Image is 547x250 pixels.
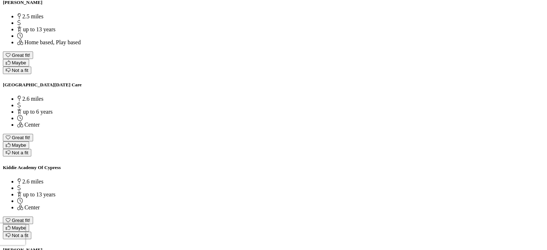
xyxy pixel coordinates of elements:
span: Great fit! [12,135,30,140]
span: up to 6 years [23,109,53,115]
span: up to 13 years [23,191,55,197]
button: Not a fit [3,149,31,156]
span: Center [24,122,40,128]
button: Great fit! [3,134,33,141]
span: 2.5 miles [22,13,44,19]
button: Great fit! [3,51,33,59]
span: Great fit! [12,53,30,58]
span: 2.6 miles [22,96,44,102]
span: Maybe [12,60,26,65]
span: Home based, Play based [24,39,81,45]
h5: [GEOGRAPHIC_DATA][DATE] Care [3,82,544,88]
span: Great fit! [12,218,30,223]
button: Maybe [3,141,29,149]
span: 2.6 miles [22,178,44,185]
span: Center [24,204,40,210]
button: Maybe [3,59,29,67]
h5: Kiddie Academy Of Cypress [3,165,544,171]
span: up to 13 years [23,26,55,32]
button: Great fit! [3,217,33,224]
button: Not a fit [3,67,31,74]
span: Not a fit [12,68,28,73]
span: Not a fit [12,233,28,238]
span: Not a fit [12,150,28,155]
span: Maybe [12,142,26,148]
